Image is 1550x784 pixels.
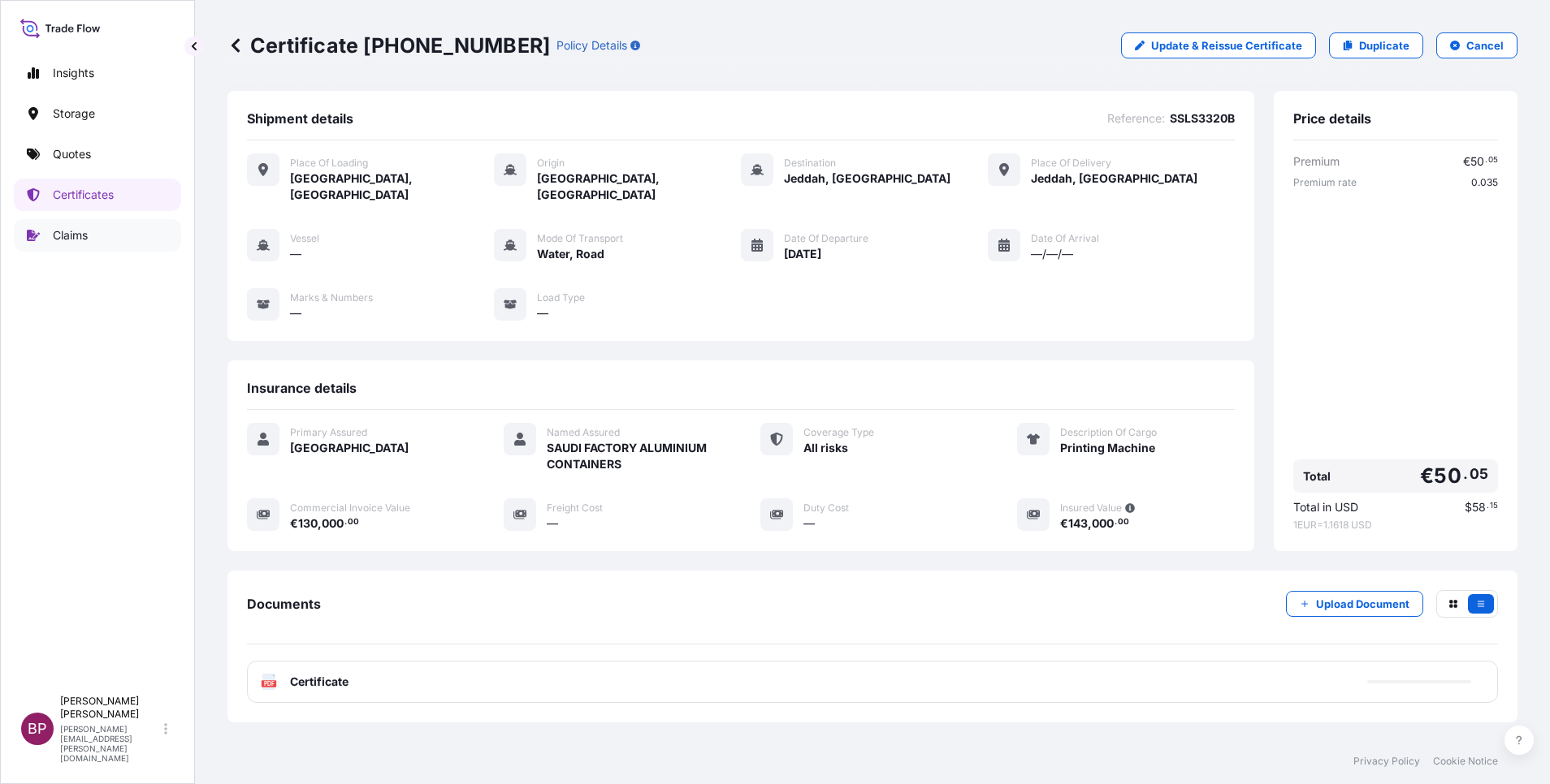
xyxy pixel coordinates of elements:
[1487,503,1489,509] span: .
[1463,156,1470,167] span: €
[537,170,741,203] span: [GEOGRAPHIC_DATA], [GEOGRAPHIC_DATA]
[1470,156,1484,167] span: 50
[53,227,88,243] p: Claims
[1488,157,1498,163] span: 05
[1060,426,1157,439] span: Description Of Cargo
[1293,499,1358,515] span: Total in USD
[1115,519,1117,525] span: .
[537,291,585,304] span: Load Type
[1286,591,1423,617] button: Upload Document
[1436,32,1518,58] button: Cancel
[1293,110,1371,127] span: Price details
[1433,755,1498,768] a: Cookie Notice
[1060,518,1068,529] span: €
[1170,110,1235,127] span: SSLS3320B
[1031,246,1073,262] span: —/—/—
[290,291,373,304] span: Marks & Numbers
[290,518,298,529] span: €
[290,440,409,456] span: [GEOGRAPHIC_DATA]
[547,426,620,439] span: Named Assured
[1118,519,1129,525] span: 00
[1031,157,1111,170] span: Place of Delivery
[1472,502,1486,513] span: 58
[290,502,410,515] span: Commercial Invoice Value
[537,157,565,170] span: Origin
[1068,518,1088,529] span: 143
[803,502,849,515] span: Duty Cost
[344,519,347,525] span: .
[1470,469,1488,479] span: 05
[290,674,349,690] span: Certificate
[1359,37,1409,54] p: Duplicate
[784,170,950,187] span: Jeddah, [GEOGRAPHIC_DATA]
[1293,153,1340,170] span: Premium
[1031,232,1099,245] span: Date of Arrival
[14,97,181,130] a: Storage
[556,37,627,54] p: Policy Details
[264,681,275,687] text: PDF
[1316,596,1409,612] p: Upload Document
[53,65,94,81] p: Insights
[1420,466,1434,486] span: €
[1293,176,1357,189] span: Premium rate
[537,305,548,321] span: —
[14,179,181,211] a: Certificates
[1088,518,1092,529] span: ,
[1485,157,1487,163] span: .
[547,515,558,532] span: —
[290,246,301,262] span: —
[53,106,95,122] p: Storage
[784,246,821,262] span: [DATE]
[1121,32,1316,58] a: Update & Reissue Certificate
[53,146,91,162] p: Quotes
[348,519,359,525] span: 00
[1303,468,1331,485] span: Total
[784,232,868,245] span: Date of Departure
[803,440,848,456] span: All risks
[547,440,721,472] span: SAUDI FACTORY ALUMINIUM CONTAINERS
[537,232,623,245] span: Mode of Transport
[803,515,815,532] span: —
[247,596,321,612] span: Documents
[1107,110,1165,127] span: Reference :
[1466,37,1504,54] p: Cancel
[14,138,181,170] a: Quotes
[1353,755,1420,768] a: Privacy Policy
[60,724,161,763] p: [PERSON_NAME][EMAIL_ADDRESS][PERSON_NAME][DOMAIN_NAME]
[298,518,318,529] span: 130
[14,219,181,252] a: Claims
[290,157,368,170] span: Place of Loading
[1463,469,1468,479] span: .
[547,502,603,515] span: Freight Cost
[60,695,161,721] p: [PERSON_NAME] [PERSON_NAME]
[290,170,494,203] span: [GEOGRAPHIC_DATA], [GEOGRAPHIC_DATA]
[803,426,874,439] span: Coverage Type
[1060,502,1122,515] span: Insured Value
[227,32,550,58] p: Certificate [PHONE_NUMBER]
[1092,518,1114,529] span: 000
[28,721,47,737] span: BP
[1329,32,1423,58] a: Duplicate
[784,157,836,170] span: Destination
[1031,170,1197,187] span: Jeddah, [GEOGRAPHIC_DATA]
[1060,440,1155,456] span: Printing Machine
[1465,502,1472,513] span: $
[322,518,344,529] span: 000
[290,232,319,245] span: Vessel
[1151,37,1302,54] p: Update & Reissue Certificate
[247,380,357,396] span: Insurance details
[318,518,322,529] span: ,
[1471,176,1498,189] span: 0.035
[290,305,301,321] span: —
[1293,519,1498,532] span: 1 EUR = 1.1618 USD
[1434,466,1461,486] span: 50
[53,187,114,203] p: Certificates
[1490,503,1498,509] span: 15
[14,57,181,89] a: Insights
[247,110,353,127] span: Shipment details
[290,426,367,439] span: Primary Assured
[537,246,604,262] span: Water, Road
